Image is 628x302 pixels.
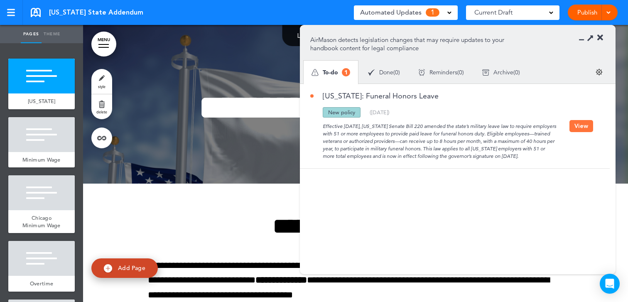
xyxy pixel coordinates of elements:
[8,93,75,109] a: [US_STATE]
[395,69,398,75] span: 0
[569,120,593,132] button: View
[8,210,75,233] a: Chicago Minimum Wage
[474,7,513,18] span: Current Draft
[323,69,338,75] span: To-do
[21,25,42,43] a: Pages
[28,98,56,105] span: [US_STATE]
[370,110,390,115] div: ( )
[22,156,61,163] span: Minimum Wage
[482,69,489,76] img: apu_icons_archive.svg
[104,264,112,273] img: add.svg
[310,118,569,160] div: Effective [DATE], [US_STATE] Senate Bill 220 amended the state’s military leave law to require em...
[342,68,350,76] span: 1
[91,258,158,278] a: Add Page
[368,69,375,76] img: apu_icons_done.svg
[596,69,603,76] img: settings.svg
[22,214,61,229] span: Chicago Minimum Wage
[360,7,422,18] span: Automated Updates
[359,61,409,83] div: ( )
[371,109,388,115] span: [DATE]
[297,32,335,39] span: Last updated:
[493,69,513,75] span: Archive
[310,92,439,100] a: [US_STATE]: Funeral Honors Leave
[30,280,53,287] span: Overtime
[8,276,75,292] a: Overtime
[49,8,143,17] span: [US_STATE] State Addendum
[409,61,473,83] div: ( )
[42,25,62,43] a: Theme
[600,274,620,294] div: Open Intercom Messenger
[312,69,319,76] img: apu_icons_todo.svg
[418,69,425,76] img: apu_icons_remind.svg
[8,152,75,168] a: Minimum Wage
[574,5,600,20] a: Publish
[473,61,529,83] div: ( )
[310,36,517,52] p: AirMason detects legislation changes that may require updates to your handbook content for legal ...
[91,69,112,94] a: style
[515,69,518,75] span: 0
[91,32,116,56] a: MENU
[379,69,393,75] span: Done
[118,264,145,272] span: Add Page
[426,8,439,17] span: 1
[323,107,361,118] div: New policy
[96,109,107,114] span: delete
[98,84,105,89] span: style
[297,32,414,39] div: —
[91,94,112,119] a: delete
[459,69,462,75] span: 0
[429,69,457,75] span: Reminders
